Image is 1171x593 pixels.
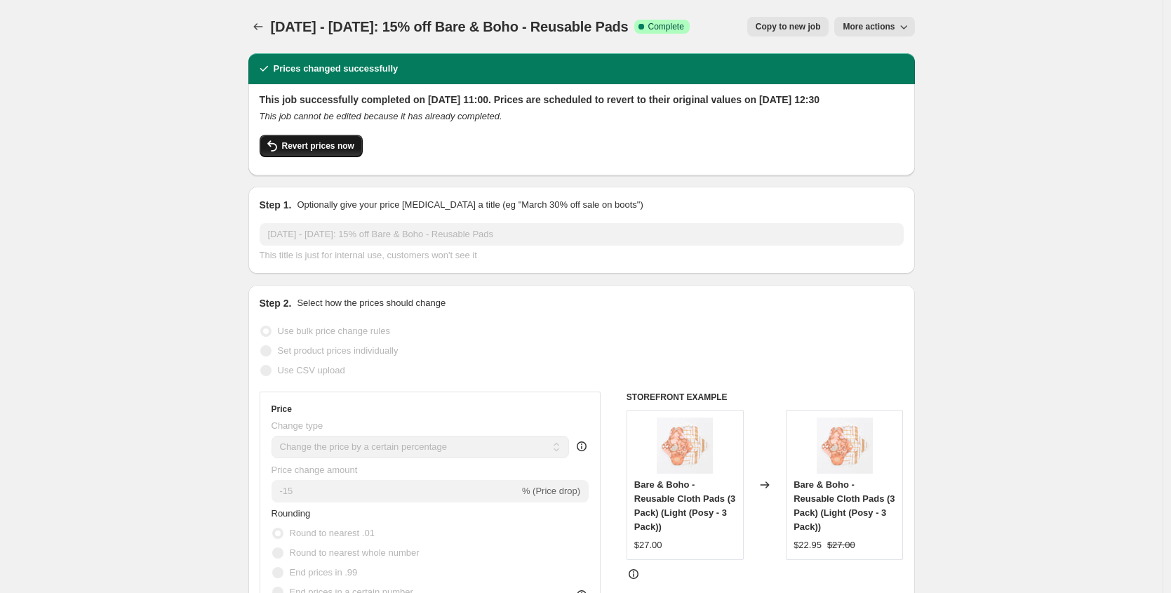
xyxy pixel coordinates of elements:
[290,547,420,558] span: Round to nearest whole number
[272,420,323,431] span: Change type
[271,19,629,34] span: [DATE] - [DATE]: 15% off Bare & Boho - Reusable Pads
[843,21,895,32] span: More actions
[282,140,354,152] span: Revert prices now
[827,538,855,552] strike: $27.00
[272,404,292,415] h3: Price
[627,392,904,403] h6: STOREFRONT EXAMPLE
[575,439,589,453] div: help
[290,528,375,538] span: Round to nearest .01
[297,296,446,310] p: Select how the prices should change
[648,21,684,32] span: Complete
[522,486,580,496] span: % (Price drop)
[834,17,914,36] button: More actions
[817,418,873,474] img: Go-For-Zero-Australia-Bare-And-Boho-Australia-Reusable-Cloth-Pads-Posy-Light-3-Pacck_80x.webp
[278,345,399,356] span: Set product prices individually
[278,326,390,336] span: Use bulk price change rules
[272,508,311,519] span: Rounding
[634,538,662,552] div: $27.00
[260,135,363,157] button: Revert prices now
[747,17,829,36] button: Copy to new job
[260,111,502,121] i: This job cannot be edited because it has already completed.
[260,296,292,310] h2: Step 2.
[794,479,895,532] span: Bare & Boho - Reusable Cloth Pads (3 Pack) (Light (Posy - 3 Pack))
[657,418,713,474] img: Go-For-Zero-Australia-Bare-And-Boho-Australia-Reusable-Cloth-Pads-Posy-Light-3-Pacck_80x.webp
[260,93,904,107] h2: This job successfully completed on [DATE] 11:00. Prices are scheduled to revert to their original...
[290,567,358,578] span: End prices in .99
[260,250,477,260] span: This title is just for internal use, customers won't see it
[248,17,268,36] button: Price change jobs
[260,223,904,246] input: 30% off holiday sale
[274,62,399,76] h2: Prices changed successfully
[297,198,643,212] p: Optionally give your price [MEDICAL_DATA] a title (eg "March 30% off sale on boots")
[756,21,821,32] span: Copy to new job
[272,480,519,502] input: -15
[272,465,358,475] span: Price change amount
[634,479,735,532] span: Bare & Boho - Reusable Cloth Pads (3 Pack) (Light (Posy - 3 Pack))
[260,198,292,212] h2: Step 1.
[794,538,822,552] div: $22.95
[278,365,345,375] span: Use CSV upload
